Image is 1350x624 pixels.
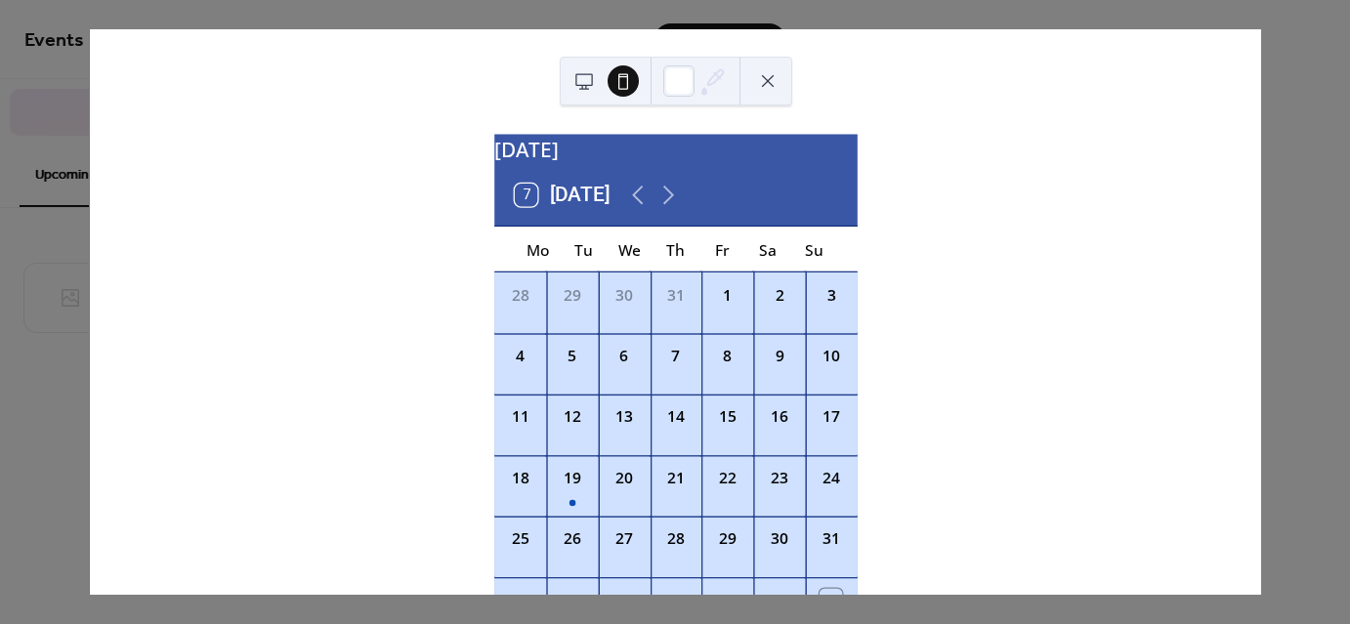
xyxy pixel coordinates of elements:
[508,467,530,489] div: 18
[612,589,635,611] div: 3
[612,406,635,429] div: 13
[716,527,738,550] div: 29
[664,467,687,489] div: 21
[664,406,687,429] div: 14
[768,467,790,489] div: 23
[768,589,790,611] div: 6
[744,227,790,272] div: Sa
[494,134,858,164] div: [DATE]
[508,406,530,429] div: 11
[505,178,618,213] button: 7[DATE]
[508,527,530,550] div: 25
[716,284,738,307] div: 1
[716,467,738,489] div: 22
[561,527,583,550] div: 26
[820,467,842,489] div: 24
[508,284,530,307] div: 28
[508,345,530,367] div: 4
[612,284,635,307] div: 30
[768,527,790,550] div: 30
[653,227,698,272] div: Th
[768,406,790,429] div: 16
[820,589,842,611] div: 7
[820,345,842,367] div: 10
[664,345,687,367] div: 7
[561,227,607,272] div: Tu
[508,589,530,611] div: 1
[607,227,653,272] div: We
[698,227,744,272] div: Fr
[664,527,687,550] div: 28
[561,589,583,611] div: 2
[820,527,842,550] div: 31
[768,284,790,307] div: 2
[716,589,738,611] div: 5
[561,345,583,367] div: 5
[716,345,738,367] div: 8
[790,227,836,272] div: Su
[514,227,560,272] div: Mo
[561,284,583,307] div: 29
[716,406,738,429] div: 15
[612,345,635,367] div: 6
[768,345,790,367] div: 9
[561,467,583,489] div: 19
[664,589,687,611] div: 4
[820,406,842,429] div: 17
[664,284,687,307] div: 31
[612,527,635,550] div: 27
[561,406,583,429] div: 12
[612,467,635,489] div: 20
[820,284,842,307] div: 3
